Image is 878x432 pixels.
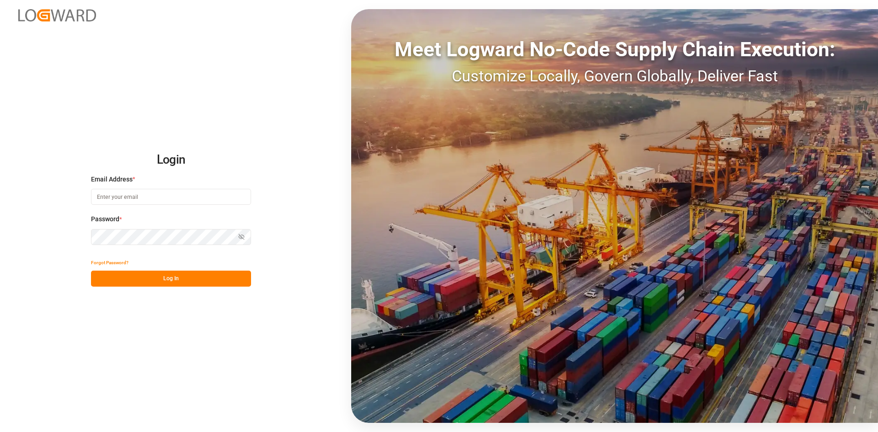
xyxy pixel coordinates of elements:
[91,214,119,224] span: Password
[91,271,251,287] button: Log In
[91,255,128,271] button: Forgot Password?
[91,145,251,175] h2: Login
[18,9,96,21] img: Logward_new_orange.png
[351,64,878,88] div: Customize Locally, Govern Globally, Deliver Fast
[351,34,878,64] div: Meet Logward No-Code Supply Chain Execution:
[91,189,251,205] input: Enter your email
[91,175,133,184] span: Email Address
